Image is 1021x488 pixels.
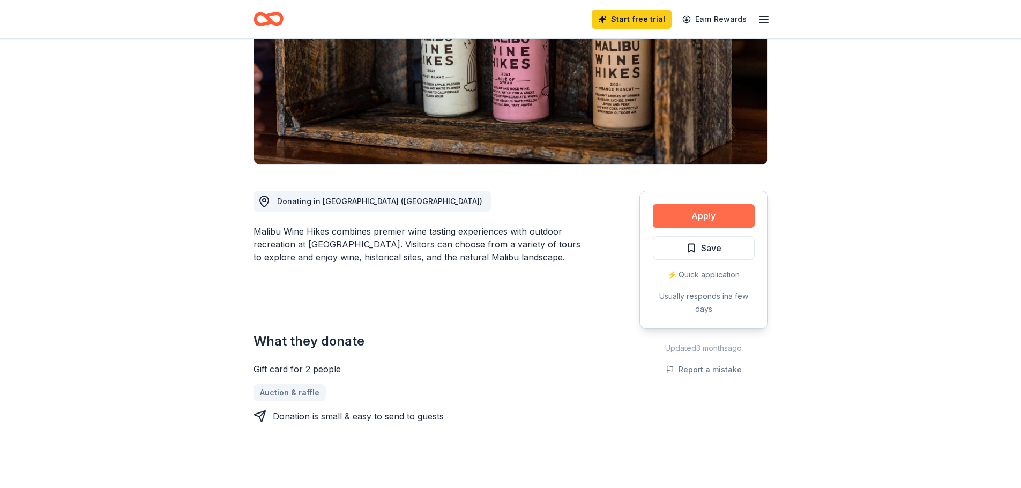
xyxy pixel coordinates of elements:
div: Gift card for 2 people [254,363,588,376]
h2: What they donate [254,333,588,350]
div: ⚡️ Quick application [653,268,755,281]
div: Donation is small & easy to send to guests [273,410,444,423]
div: Updated 3 months ago [639,342,768,355]
span: Donating in [GEOGRAPHIC_DATA] ([GEOGRAPHIC_DATA]) [277,197,482,206]
span: Save [701,241,721,255]
div: Usually responds in a few days [653,290,755,316]
button: Apply [653,204,755,228]
button: Report a mistake [666,363,742,376]
a: Earn Rewards [676,10,753,29]
div: Malibu Wine Hikes combines premier wine tasting experiences with outdoor recreation at [GEOGRAPHI... [254,225,588,264]
button: Save [653,236,755,260]
a: Home [254,6,284,32]
a: Start free trial [592,10,672,29]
